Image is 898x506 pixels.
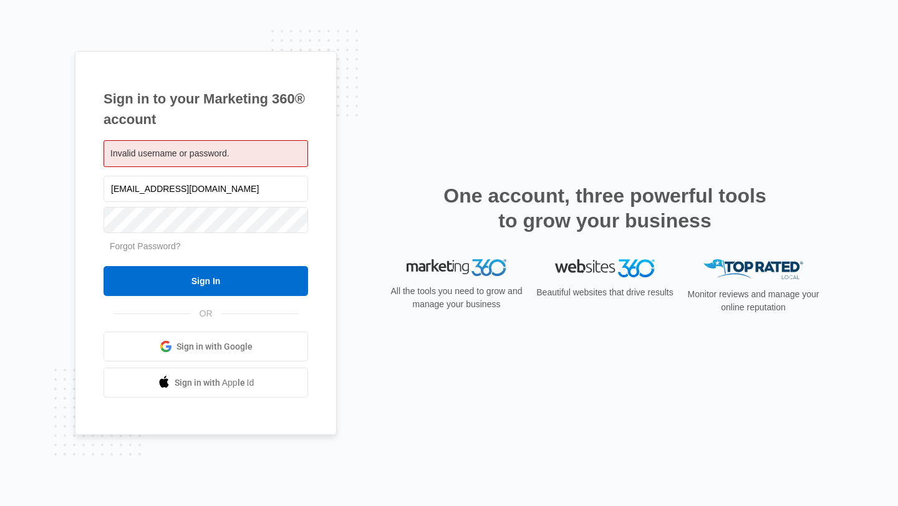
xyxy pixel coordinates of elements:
input: Email [104,176,308,202]
span: Sign in with Google [176,340,253,353]
span: OR [191,307,221,320]
img: Marketing 360 [407,259,506,277]
span: Invalid username or password. [110,148,229,158]
p: Beautiful websites that drive results [535,286,675,299]
span: Sign in with Apple Id [175,376,254,389]
a: Forgot Password? [110,241,181,251]
p: All the tools you need to grow and manage your business [387,285,526,311]
input: Sign In [104,266,308,296]
a: Sign in with Apple Id [104,368,308,398]
p: Monitor reviews and manage your online reputation [683,288,823,314]
a: Sign in with Google [104,332,308,361]
img: Top Rated Local [703,259,803,280]
h1: Sign in to your Marketing 360® account [104,88,308,130]
img: Websites 360 [555,259,655,277]
h2: One account, three powerful tools to grow your business [440,183,770,233]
